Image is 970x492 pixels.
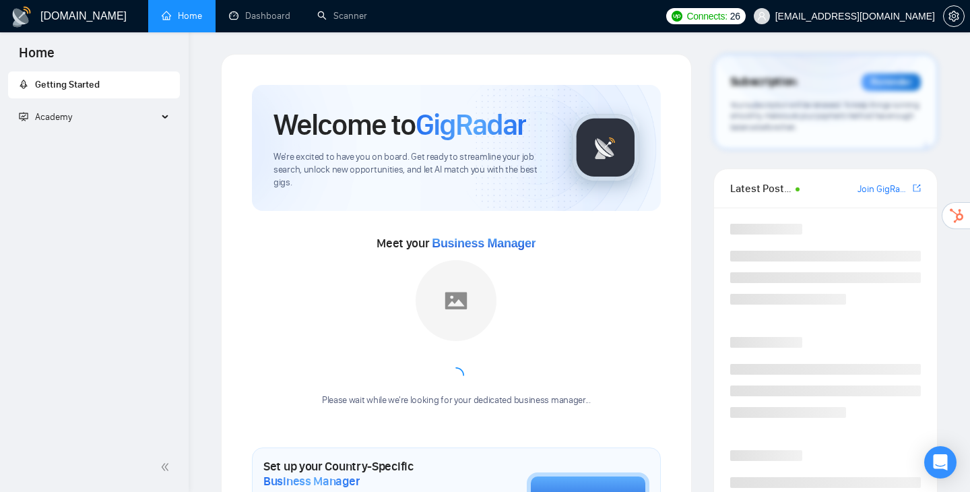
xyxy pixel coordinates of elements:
a: searchScanner [317,10,367,22]
span: Academy [19,111,72,123]
a: Join GigRadar Slack Community [858,182,910,197]
span: GigRadar [416,106,526,143]
span: Getting Started [35,79,100,90]
span: double-left [160,460,174,474]
span: 26 [730,9,740,24]
span: Subscription [730,71,797,94]
a: export [913,182,921,195]
a: dashboardDashboard [229,10,290,22]
span: Your subscription will be renewed. To keep things running smoothly, make sure your payment method... [730,100,919,132]
span: user [757,11,767,21]
a: setting [943,11,965,22]
h1: Set up your Country-Specific [263,459,459,489]
span: We're excited to have you on board. Get ready to streamline your job search, unlock new opportuni... [273,151,550,189]
div: Open Intercom Messenger [924,446,957,479]
span: Business Manager [263,474,360,489]
span: rocket [19,80,28,89]
span: fund-projection-screen [19,112,28,121]
a: homeHome [162,10,202,22]
div: Please wait while we're looking for your dedicated business manager... [314,394,599,407]
span: Home [8,43,65,71]
img: gigradar-logo.png [572,114,639,181]
span: Business Manager [432,237,536,250]
li: Getting Started [8,71,180,98]
img: upwork-logo.png [672,11,682,22]
span: Connects: [686,9,727,24]
span: loading [448,367,464,383]
button: setting [943,5,965,27]
span: Meet your [377,236,536,251]
img: logo [11,6,32,28]
img: placeholder.png [416,260,496,341]
span: Latest Posts from the GigRadar Community [730,180,791,197]
div: Reminder [862,73,921,91]
span: Academy [35,111,72,123]
h1: Welcome to [273,106,526,143]
span: export [913,183,921,193]
span: setting [944,11,964,22]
